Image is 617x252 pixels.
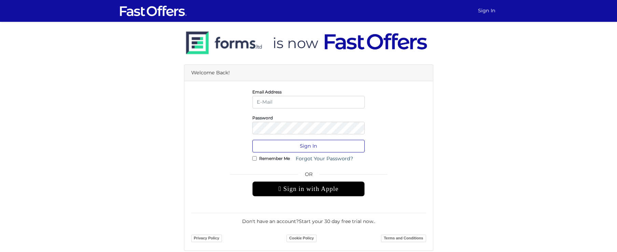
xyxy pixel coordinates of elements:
label: Email Address [252,91,282,93]
label: Remember Me [259,158,290,159]
a: Sign In [475,4,498,17]
div: Welcome Back! [184,65,433,81]
a: Forgot Your Password? [291,152,357,165]
span: OR [252,171,365,181]
input: E-Mail [252,96,365,108]
a: Terms and Conditions [381,235,426,242]
a: Privacy Policy [191,235,222,242]
a: Cookie Policy [286,235,317,242]
a: Start your 30 day free trial now. [299,218,374,224]
div: Don't have an account? . [191,213,426,225]
label: Password [252,117,273,119]
button: Sign In [252,140,365,152]
div: Sign in with Apple [252,181,365,196]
